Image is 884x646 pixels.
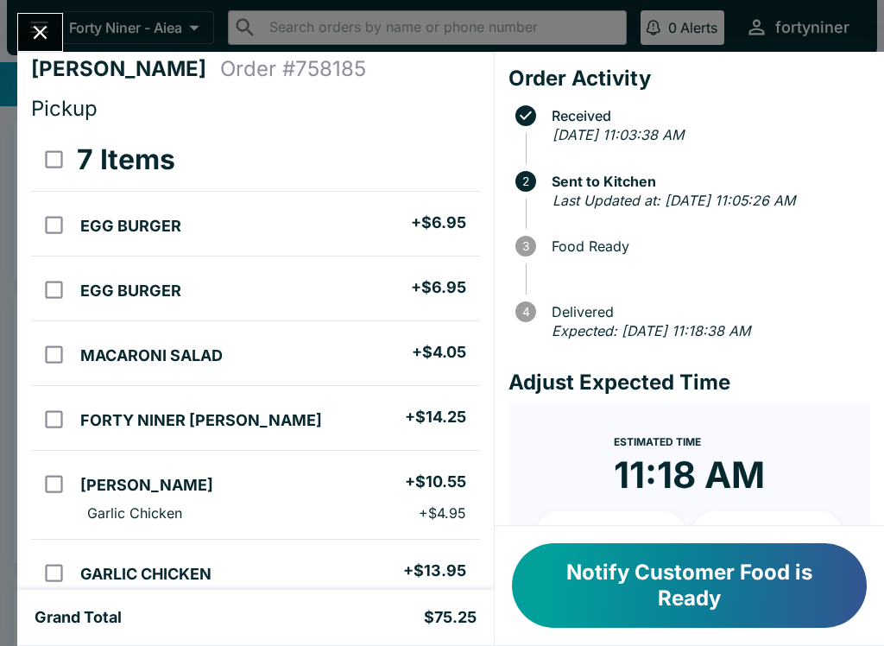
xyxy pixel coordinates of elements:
h4: [PERSON_NAME] [31,56,220,82]
span: Pickup [31,96,98,121]
h4: Order Activity [508,66,870,92]
text: 4 [521,305,529,319]
h5: + $6.95 [411,277,466,298]
h5: + $14.25 [405,407,466,427]
button: + 20 [692,511,843,554]
span: Delivered [543,304,870,320]
em: Expected: [DATE] 11:18:38 AM [552,322,750,339]
span: Food Ready [543,238,870,254]
span: Received [543,108,870,123]
h5: + $6.95 [411,212,466,233]
h5: + $4.05 [412,342,466,363]
span: Sent to Kitchen [543,174,870,189]
h4: Order # 758185 [220,56,366,82]
h5: EGG BURGER [80,216,181,237]
h5: $75.25 [424,607,477,628]
h5: MACARONI SALAD [80,345,223,366]
span: Estimated Time [614,435,701,448]
h5: GARLIC CHICKEN [80,564,212,585]
text: 2 [522,174,529,188]
h4: Adjust Expected Time [508,370,870,396]
h5: [PERSON_NAME] [80,475,213,496]
h3: 7 Items [77,142,175,177]
h5: EGG BURGER [80,281,181,301]
em: [DATE] 11:03:38 AM [552,126,684,143]
p: + $4.95 [419,504,466,522]
button: Notify Customer Food is Ready [512,543,867,628]
h5: FORTY NINER [PERSON_NAME] [80,410,322,431]
h5: + $10.55 [405,472,466,492]
em: Last Updated at: [DATE] 11:05:26 AM [552,192,795,209]
p: Garlic Chicken [87,504,182,522]
h5: Grand Total [35,607,122,628]
time: 11:18 AM [614,453,765,497]
h5: + $13.95 [403,560,466,581]
text: 3 [522,239,529,253]
button: + 10 [536,511,686,554]
button: Close [18,14,62,51]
